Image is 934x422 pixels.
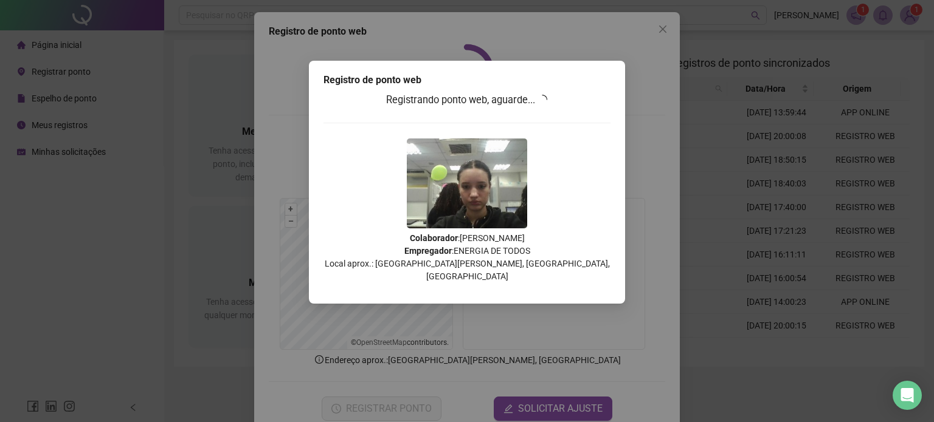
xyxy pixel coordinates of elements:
[323,232,611,283] p: : [PERSON_NAME] : ENERGIA DE TODOS Local aprox.: [GEOGRAPHIC_DATA][PERSON_NAME], [GEOGRAPHIC_DATA...
[536,93,550,106] span: loading
[323,92,611,108] h3: Registrando ponto web, aguarde...
[893,381,922,410] div: Open Intercom Messenger
[407,138,527,228] img: 2Q==
[323,73,611,87] div: Registro de ponto web
[410,233,458,243] strong: Colaborador
[404,246,452,256] strong: Empregador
